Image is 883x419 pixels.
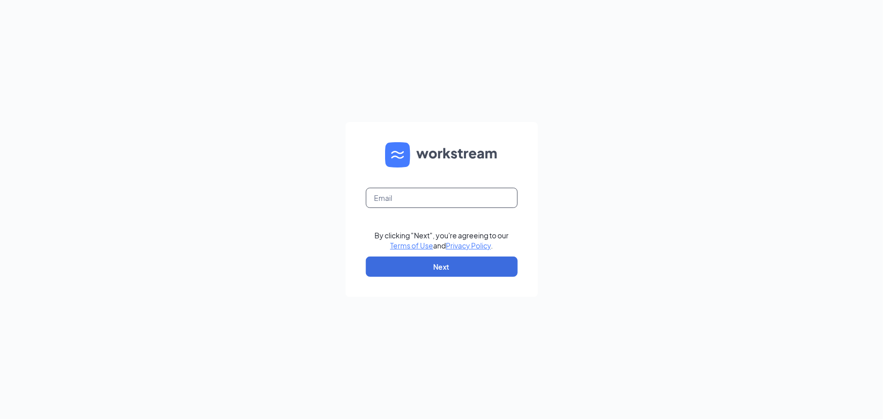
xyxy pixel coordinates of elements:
[366,257,518,277] button: Next
[390,241,433,250] a: Terms of Use
[446,241,491,250] a: Privacy Policy
[366,188,518,208] input: Email
[374,230,509,250] div: By clicking "Next", you're agreeing to our and .
[385,142,498,167] img: WS logo and Workstream text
